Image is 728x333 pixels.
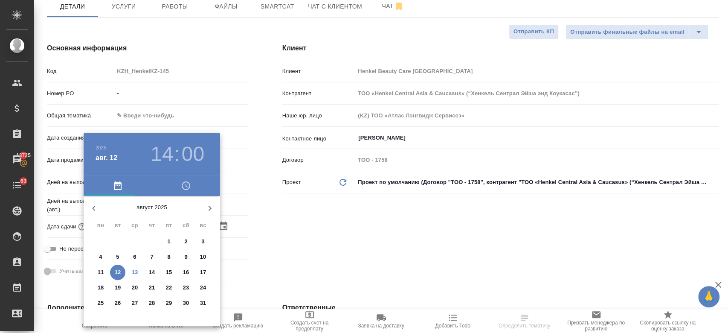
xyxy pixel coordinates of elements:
[161,221,177,230] span: пт
[127,249,142,265] button: 6
[144,265,160,280] button: 14
[93,221,108,230] span: пн
[96,145,106,150] button: 2025
[115,299,121,307] p: 26
[127,295,142,311] button: 27
[149,299,155,307] p: 28
[127,280,142,295] button: 20
[178,280,194,295] button: 23
[149,268,155,277] p: 14
[178,234,194,249] button: 2
[93,265,108,280] button: 11
[98,283,104,292] p: 18
[127,265,142,280] button: 13
[115,283,121,292] p: 19
[132,299,138,307] p: 27
[93,295,108,311] button: 25
[184,237,187,246] p: 2
[115,268,121,277] p: 12
[195,280,211,295] button: 24
[195,234,211,249] button: 3
[93,249,108,265] button: 4
[150,253,153,261] p: 7
[161,295,177,311] button: 29
[178,265,194,280] button: 16
[184,253,187,261] p: 9
[167,237,170,246] p: 1
[178,295,194,311] button: 30
[195,249,211,265] button: 10
[99,253,102,261] p: 4
[98,268,104,277] p: 11
[200,253,206,261] p: 10
[195,295,211,311] button: 31
[200,283,206,292] p: 24
[151,142,173,166] button: 14
[161,234,177,249] button: 1
[200,299,206,307] p: 31
[110,221,125,230] span: вт
[144,295,160,311] button: 28
[127,221,142,230] span: ср
[183,283,189,292] p: 23
[161,280,177,295] button: 22
[93,280,108,295] button: 18
[201,237,204,246] p: 3
[166,299,172,307] p: 29
[166,268,172,277] p: 15
[182,142,204,166] button: 00
[110,249,125,265] button: 5
[183,299,189,307] p: 30
[149,283,155,292] p: 21
[144,249,160,265] button: 7
[116,253,119,261] p: 5
[178,221,194,230] span: сб
[132,283,138,292] p: 20
[110,280,125,295] button: 19
[132,268,138,277] p: 13
[96,153,117,163] button: авг. 12
[195,265,211,280] button: 17
[133,253,136,261] p: 6
[200,268,206,277] p: 17
[183,268,189,277] p: 16
[144,221,160,230] span: чт
[104,203,200,212] p: август 2025
[174,142,180,166] h3: :
[166,283,172,292] p: 22
[144,280,160,295] button: 21
[195,221,211,230] span: вс
[167,253,170,261] p: 8
[98,299,104,307] p: 25
[110,295,125,311] button: 26
[178,249,194,265] button: 9
[161,265,177,280] button: 15
[161,249,177,265] button: 8
[110,265,125,280] button: 12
